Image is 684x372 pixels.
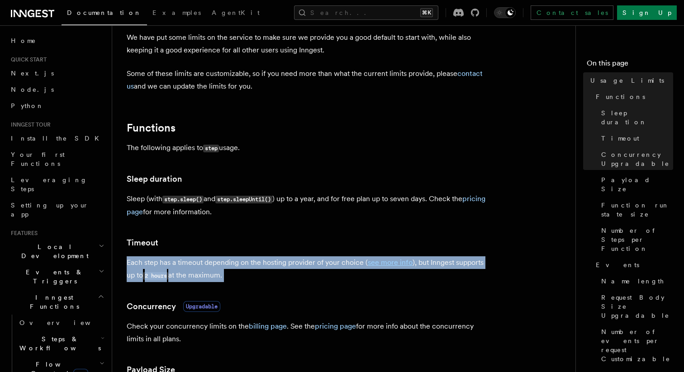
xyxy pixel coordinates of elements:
a: Your first Functions [7,146,106,172]
span: Leveraging Steps [11,176,87,193]
a: Python [7,98,106,114]
code: step [203,145,219,152]
p: We have put some limits on the service to make sure we provide you a good default to start with, ... [127,31,489,57]
kbd: ⌘K [420,8,433,17]
span: Upgradable [183,301,220,312]
span: Inngest Functions [7,293,98,311]
span: Number of Steps per Function [601,226,673,253]
span: Payload Size [601,175,673,193]
h4: On this page [587,58,673,72]
p: Each step has a timeout depending on the hosting provider of your choice ( ), but Inngest support... [127,256,489,282]
a: Timeout [127,236,158,249]
a: Payload Size [598,172,673,197]
span: Concurrency Upgradable [601,150,673,168]
span: Local Development [7,242,99,260]
a: ConcurrencyUpgradable [127,300,220,313]
a: Overview [16,315,106,331]
a: Contact sales [531,5,613,20]
button: Search...⌘K [294,5,438,20]
span: Usage Limits [590,76,664,85]
a: pricing page [315,322,356,330]
span: AgentKit [212,9,260,16]
a: Events [592,257,673,273]
a: Concurrency Upgradable [598,146,673,172]
span: Inngest tour [7,121,51,128]
a: Timeout [598,130,673,146]
span: Events [596,260,639,269]
span: Your first Functions [11,151,65,167]
span: Python [11,102,44,109]
a: Number of Steps per Function [598,222,673,257]
a: Functions [592,89,673,105]
span: Install the SDK [11,135,104,142]
span: Quick start [7,56,47,63]
a: Function run state size [598,197,673,222]
a: Next.js [7,65,106,81]
span: Documentation [67,9,142,16]
span: Overview [19,319,113,326]
a: Number of events per request Customizable [598,324,673,367]
p: Check your concurrency limits on the . See the for more info about the concurrency limits in all ... [127,320,489,345]
a: Sleep duration [598,105,673,130]
code: step.sleep() [162,196,204,203]
a: Home [7,33,106,49]
a: Usage Limits [587,72,673,89]
span: Timeout [601,134,639,143]
span: Functions [596,92,645,101]
a: Request Body Size Upgradable [598,289,673,324]
span: Home [11,36,36,45]
span: Number of events per request Customizable [601,327,673,363]
a: Node.js [7,81,106,98]
button: Events & Triggers [7,264,106,289]
button: Inngest Functions [7,289,106,315]
a: see more info [368,258,413,267]
a: Leveraging Steps [7,172,106,197]
a: Functions [127,122,176,134]
span: Function run state size [601,201,673,219]
a: billing page [249,322,287,330]
a: Setting up your app [7,197,106,222]
span: Next.js [11,70,54,77]
button: Local Development [7,239,106,264]
p: The following applies to usage. [127,141,489,155]
a: Examples [147,3,206,24]
a: Documentation [62,3,147,25]
span: Features [7,230,38,237]
a: AgentKit [206,3,265,24]
span: Setting up your app [11,202,89,218]
span: Steps & Workflows [16,334,101,353]
span: Examples [152,9,201,16]
code: step.sleepUntil() [215,196,272,203]
a: Sleep duration [127,173,182,185]
a: Install the SDK [7,130,106,146]
code: 2 hours [143,272,168,280]
p: Sleep (with and ) up to a year, and for free plan up to seven days. Check the for more information. [127,193,489,218]
button: Steps & Workflows [16,331,106,356]
p: Some of these limits are customizable, so if you need more than what the current limits provide, ... [127,67,489,93]
span: Name length [601,277,665,286]
a: Name length [598,273,673,289]
span: Sleep duration [601,108,673,127]
span: Request Body Size Upgradable [601,293,673,320]
span: Node.js [11,86,54,93]
a: Sign Up [617,5,677,20]
button: Toggle dark mode [494,7,516,18]
span: Events & Triggers [7,268,99,286]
